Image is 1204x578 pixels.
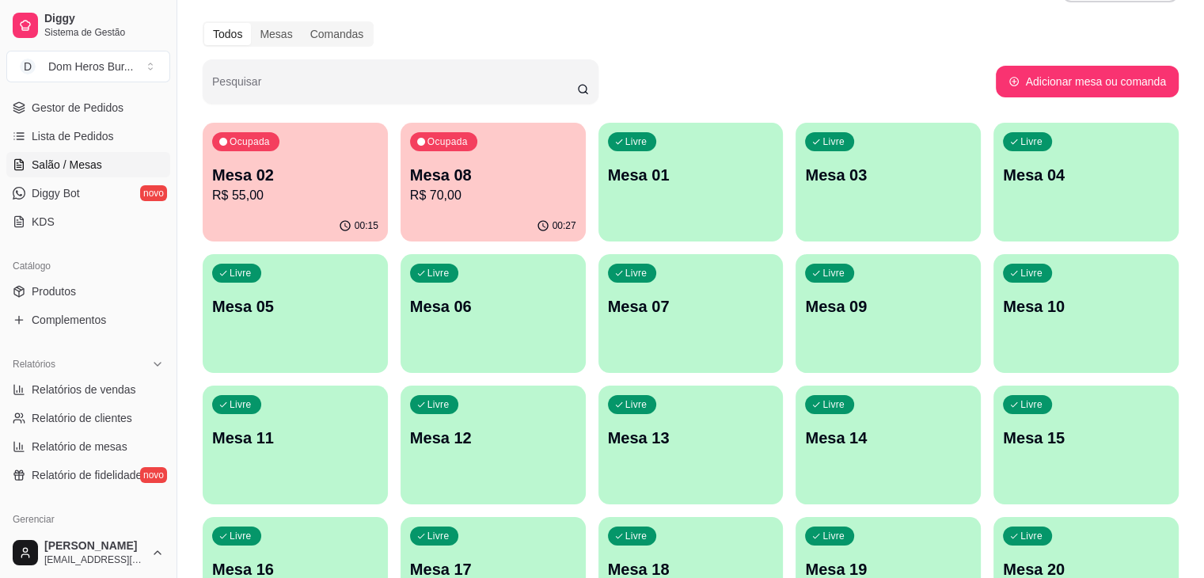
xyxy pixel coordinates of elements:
[993,123,1179,241] button: LivreMesa 04
[32,382,136,397] span: Relatórios de vendas
[993,254,1179,373] button: LivreMesa 10
[608,427,774,449] p: Mesa 13
[32,439,127,454] span: Relatório de mesas
[805,295,971,318] p: Mesa 09
[212,295,378,318] p: Mesa 05
[410,186,576,205] p: R$ 70,00
[1020,135,1043,148] p: Livre
[44,539,145,553] span: [PERSON_NAME]
[32,312,106,328] span: Complementos
[32,467,142,483] span: Relatório de fidelidade
[1003,164,1169,186] p: Mesa 04
[625,398,648,411] p: Livre
[401,254,586,373] button: LivreMesa 06
[6,534,170,572] button: [PERSON_NAME][EMAIL_ADDRESS][DOMAIN_NAME]
[1020,398,1043,411] p: Livre
[230,267,252,279] p: Livre
[302,23,373,45] div: Comandas
[32,283,76,299] span: Produtos
[625,530,648,542] p: Livre
[427,398,450,411] p: Livre
[993,386,1179,504] button: LivreMesa 15
[796,386,981,504] button: LivreMesa 14
[6,6,170,44] a: DiggySistema de Gestão
[427,135,468,148] p: Ocupada
[6,405,170,431] a: Relatório de clientes
[608,295,774,318] p: Mesa 07
[796,123,981,241] button: LivreMesa 03
[6,253,170,279] div: Catálogo
[6,124,170,149] a: Lista de Pedidos
[6,507,170,532] div: Gerenciar
[410,427,576,449] p: Mesa 12
[212,427,378,449] p: Mesa 11
[6,279,170,304] a: Produtos
[625,135,648,148] p: Livre
[32,214,55,230] span: KDS
[48,59,133,74] div: Dom Heros Bur ...
[20,59,36,74] span: D
[427,530,450,542] p: Livre
[32,100,123,116] span: Gestor de Pedidos
[212,164,378,186] p: Mesa 02
[427,267,450,279] p: Livre
[32,128,114,144] span: Lista de Pedidos
[996,66,1179,97] button: Adicionar mesa ou comanda
[608,164,774,186] p: Mesa 01
[401,123,586,241] button: OcupadaMesa 08R$ 70,0000:27
[598,123,784,241] button: LivreMesa 01
[805,427,971,449] p: Mesa 14
[6,181,170,206] a: Diggy Botnovo
[13,358,55,371] span: Relatórios
[1003,295,1169,318] p: Mesa 10
[355,219,378,232] p: 00:15
[410,164,576,186] p: Mesa 08
[598,386,784,504] button: LivreMesa 13
[6,152,170,177] a: Salão / Mesas
[44,553,145,566] span: [EMAIL_ADDRESS][DOMAIN_NAME]
[6,209,170,234] a: KDS
[805,164,971,186] p: Mesa 03
[822,530,845,542] p: Livre
[6,95,170,120] a: Gestor de Pedidos
[1020,267,1043,279] p: Livre
[1020,530,1043,542] p: Livre
[6,434,170,459] a: Relatório de mesas
[203,254,388,373] button: LivreMesa 05
[32,157,102,173] span: Salão / Mesas
[203,123,388,241] button: OcupadaMesa 02R$ 55,0000:15
[6,462,170,488] a: Relatório de fidelidadenovo
[44,26,164,39] span: Sistema de Gestão
[32,410,132,426] span: Relatório de clientes
[204,23,251,45] div: Todos
[553,219,576,232] p: 00:27
[796,254,981,373] button: LivreMesa 09
[230,530,252,542] p: Livre
[230,398,252,411] p: Livre
[6,51,170,82] button: Select a team
[230,135,270,148] p: Ocupada
[401,386,586,504] button: LivreMesa 12
[251,23,301,45] div: Mesas
[203,386,388,504] button: LivreMesa 11
[6,307,170,333] a: Complementos
[822,135,845,148] p: Livre
[822,267,845,279] p: Livre
[1003,427,1169,449] p: Mesa 15
[6,377,170,402] a: Relatórios de vendas
[410,295,576,318] p: Mesa 06
[598,254,784,373] button: LivreMesa 07
[212,80,577,96] input: Pesquisar
[625,267,648,279] p: Livre
[44,12,164,26] span: Diggy
[212,186,378,205] p: R$ 55,00
[822,398,845,411] p: Livre
[32,185,80,201] span: Diggy Bot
